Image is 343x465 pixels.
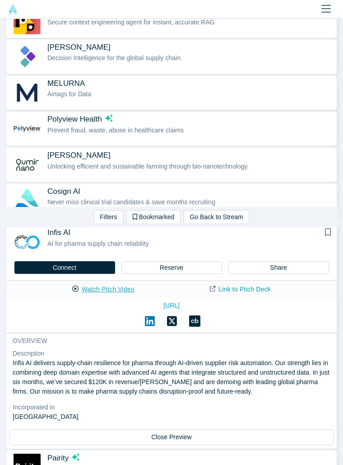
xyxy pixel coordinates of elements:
[121,261,222,274] button: Reserve
[13,229,41,256] img: Infis AI's Logo
[8,5,18,14] img: Alchemist Vault Logo
[13,349,330,358] dt: Description
[322,228,334,239] button: Bookmark
[14,261,115,274] button: Connect
[13,301,330,310] a: [URL]
[63,282,144,297] button: Watch Pitch Video
[228,261,329,274] button: Share
[47,228,70,237] span: Infis AI
[184,210,249,224] button: Go Back to Stream
[94,210,123,224] button: Filters
[13,412,330,422] dd: [GEOGRAPHIC_DATA]
[72,453,79,461] svg: dsa ai sparkles
[13,425,330,434] dt: Categories
[126,210,181,224] button: Bookmarked
[6,223,337,261] button: Infis AIAI for pharma supply chain reliabilityBookmark
[47,453,69,463] span: Pairity
[13,336,318,346] h3: overview
[13,358,330,396] p: Infis AI delivers supply-chain resilience for pharma through AI-driven supplier risk automation. ...
[200,282,280,297] a: Link to Pitch Deck
[9,429,334,445] button: Close Preview
[13,403,330,412] dt: Incorporated in
[47,240,149,247] span: AI for pharma supply chain reliability
[5,19,338,207] iframe: Cosign AI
